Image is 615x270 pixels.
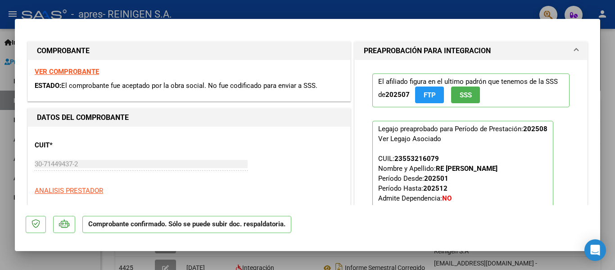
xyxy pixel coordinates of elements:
strong: MRII [416,204,430,212]
p: Legajo preaprobado para Período de Prestación: [372,121,553,217]
button: FTP [415,87,444,103]
button: SSS [451,87,480,103]
strong: 202507 [385,91,410,99]
strong: 202512 [423,184,448,192]
p: Comprobante confirmado. Sólo se puede subir doc. respaldatoria. [82,216,291,233]
strong: RE [PERSON_NAME] [436,165,497,173]
strong: 202508 [523,125,547,133]
span: SSS [460,91,472,99]
span: ESTADO: [35,82,61,90]
h1: PREAPROBACIÓN PARA INTEGRACION [364,46,491,56]
div: 23553216079 [394,154,439,164]
strong: NO [442,194,452,202]
a: VER COMPROBANTE [35,68,99,76]
strong: DATOS DEL COMPROBANTE [37,113,129,122]
p: CUIT [35,140,127,151]
div: Ver Legajo Asociado [378,134,441,144]
span: CUIL: Nombre y Apellido: Período Desde: Período Hasta: Admite Dependencia: [378,155,497,212]
span: ANALISIS PRESTADOR [35,187,103,195]
div: PREAPROBACIÓN PARA INTEGRACION [355,60,587,238]
strong: 202501 [424,174,448,183]
strong: COMPROBANTE [37,46,90,55]
span: El comprobante fue aceptado por la obra social. No fue codificado para enviar a SSS. [61,82,317,90]
span: FTP [424,91,436,99]
p: REINIGEN S.A. [35,203,344,213]
mat-expansion-panel-header: PREAPROBACIÓN PARA INTEGRACION [355,42,587,60]
p: El afiliado figura en el ultimo padrón que tenemos de la SSS de [372,73,570,107]
div: Open Intercom Messenger [584,239,606,261]
span: Comentario: [378,204,430,212]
